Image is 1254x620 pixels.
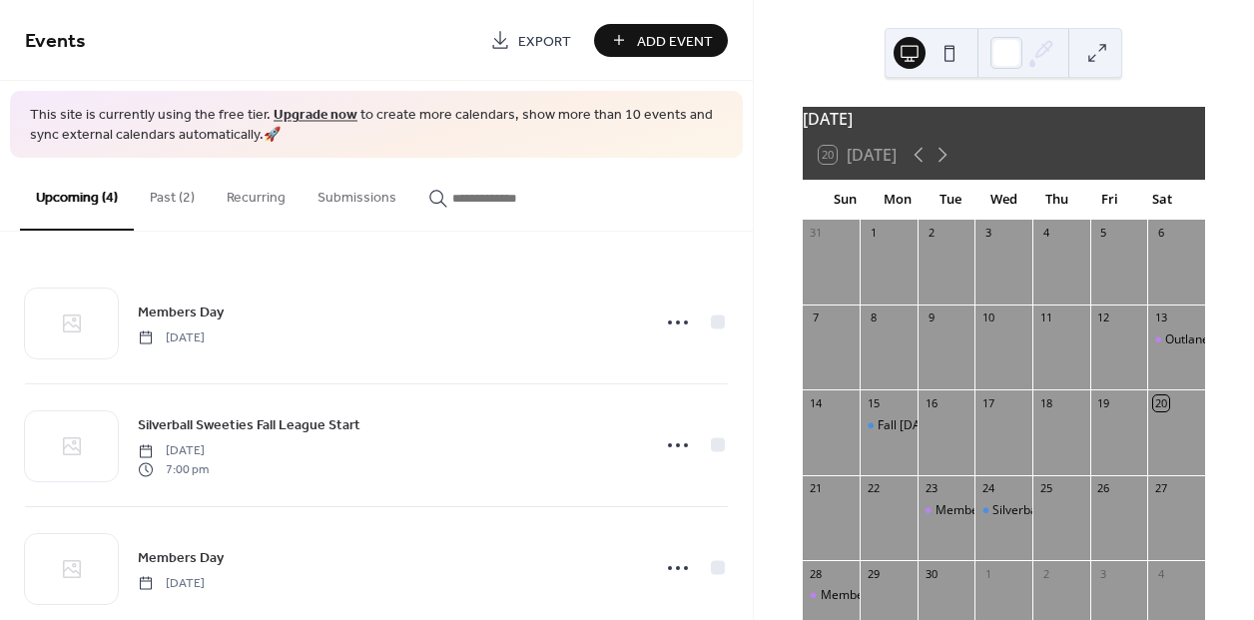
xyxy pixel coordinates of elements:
[866,395,881,410] div: 15
[1030,180,1083,220] div: Thu
[1038,481,1053,496] div: 25
[872,180,925,220] div: Mon
[866,310,881,325] div: 8
[1096,226,1111,241] div: 5
[1038,566,1053,581] div: 2
[809,226,824,241] div: 31
[866,566,881,581] div: 29
[138,546,224,569] a: Members Day
[302,158,412,229] button: Submissions
[1038,310,1053,325] div: 11
[25,22,86,61] span: Events
[924,481,939,496] div: 23
[924,310,939,325] div: 9
[980,310,995,325] div: 10
[1038,226,1053,241] div: 4
[138,442,209,460] span: [DATE]
[1153,395,1168,410] div: 20
[138,302,224,322] span: Members Day
[803,587,861,604] div: Members Day
[138,328,205,346] span: [DATE]
[1153,481,1168,496] div: 27
[803,107,1205,131] div: [DATE]
[977,180,1030,220] div: Wed
[980,395,995,410] div: 17
[1038,395,1053,410] div: 18
[1153,566,1168,581] div: 4
[860,417,918,434] div: Fall Monday League Start
[30,106,723,145] span: This site is currently using the free tier. to create more calendars, show more than 10 events an...
[924,566,939,581] div: 30
[821,587,900,604] div: Members Day
[918,502,975,519] div: Members Day
[274,102,357,129] a: Upgrade now
[936,502,1014,519] div: Members Day
[980,226,995,241] div: 3
[866,226,881,241] div: 1
[809,395,824,410] div: 14
[878,417,1012,434] div: Fall [DATE] League Start
[1153,226,1168,241] div: 6
[1147,331,1205,348] div: Outlanes Tournament
[138,460,209,478] span: 7:00 pm
[819,180,872,220] div: Sun
[594,24,728,57] button: Add Event
[809,481,824,496] div: 21
[866,481,881,496] div: 22
[1096,310,1111,325] div: 12
[1136,180,1189,220] div: Sat
[809,310,824,325] div: 7
[925,180,977,220] div: Tue
[1096,481,1111,496] div: 26
[134,158,211,229] button: Past (2)
[980,481,995,496] div: 24
[518,31,571,52] span: Export
[974,502,1032,519] div: Silverball Sweeties Fall League Start
[1153,310,1168,325] div: 13
[138,301,224,323] a: Members Day
[138,415,360,436] span: Silverball Sweeties Fall League Start
[924,226,939,241] div: 2
[138,547,224,568] span: Members Day
[637,31,713,52] span: Add Event
[1096,566,1111,581] div: 3
[924,395,939,410] div: 16
[138,413,360,436] a: Silverball Sweeties Fall League Start
[1096,395,1111,410] div: 19
[980,566,995,581] div: 1
[211,158,302,229] button: Recurring
[20,158,134,231] button: Upcoming (4)
[138,574,205,592] span: [DATE]
[992,502,1192,519] div: Silverball Sweeties Fall League Start
[1083,180,1136,220] div: Fri
[809,566,824,581] div: 28
[475,24,586,57] a: Export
